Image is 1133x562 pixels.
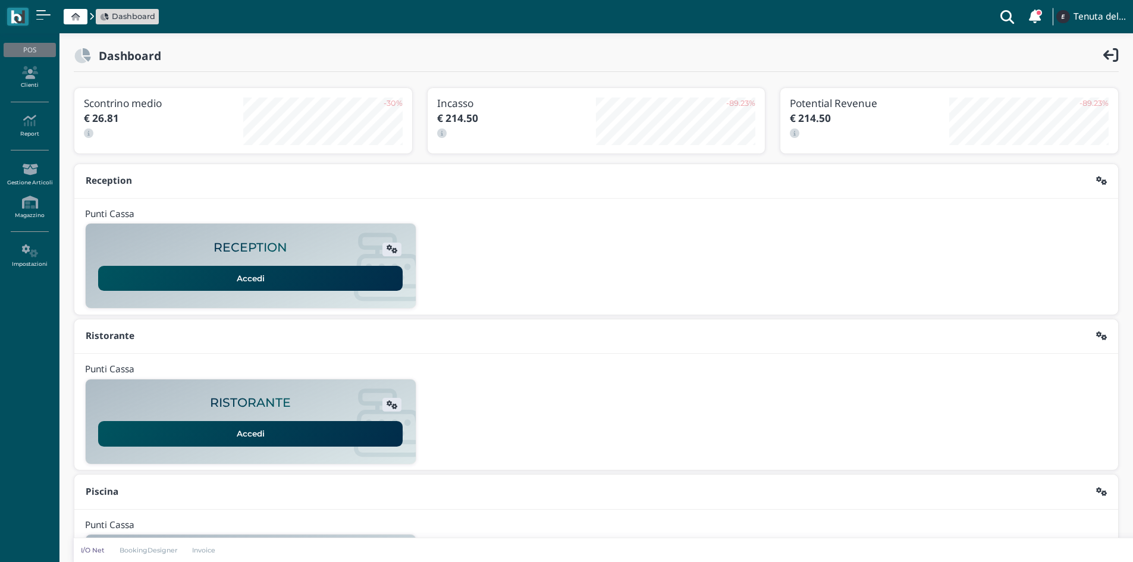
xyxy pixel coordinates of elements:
[790,111,831,125] b: € 214.50
[85,209,134,219] h4: Punti Cassa
[437,111,478,125] b: € 214.50
[11,10,24,24] img: logo
[4,61,55,94] a: Clienti
[91,49,161,62] h2: Dashboard
[112,545,185,555] a: BookingDesigner
[1056,10,1069,23] img: ...
[85,520,134,530] h4: Punti Cassa
[4,191,55,224] a: Magazzino
[98,421,403,446] a: Accedi
[86,174,132,187] b: Reception
[437,98,597,109] h3: Incasso
[214,241,287,255] h2: RECEPTION
[86,329,134,342] b: Ristorante
[81,545,105,555] p: I/O Net
[1054,2,1126,31] a: ... Tenuta del Barco
[1074,12,1126,22] h4: Tenuta del Barco
[85,365,134,375] h4: Punti Cassa
[790,98,949,109] h3: Potential Revenue
[4,43,55,57] div: POS
[86,485,118,498] b: Piscina
[210,396,291,410] h2: RISTORANTE
[4,158,55,191] a: Gestione Articoli
[4,240,55,272] a: Impostazioni
[84,111,119,125] b: € 26.81
[84,98,243,109] h3: Scontrino medio
[100,11,155,22] a: Dashboard
[112,11,155,22] span: Dashboard
[4,109,55,142] a: Report
[1049,525,1123,552] iframe: Help widget launcher
[185,545,224,555] a: Invoice
[98,266,403,291] a: Accedi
